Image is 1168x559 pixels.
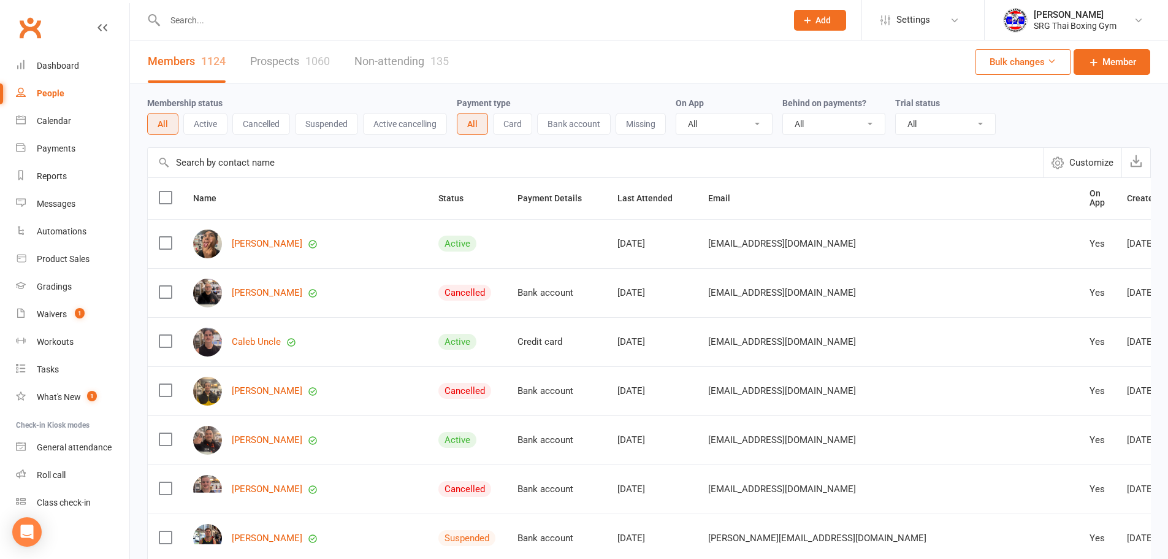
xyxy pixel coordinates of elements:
img: thumb_image1718682644.png [1003,8,1028,33]
div: Bank account [517,533,595,544]
a: Waivers 1 [16,301,129,328]
div: 1060 [305,55,330,67]
a: Members1124 [148,40,226,83]
button: Missing [616,113,666,135]
button: Suspended [295,113,358,135]
label: Membership status [147,98,223,108]
div: Class check-in [37,498,91,507]
span: Name [193,193,230,203]
div: Active [438,236,476,252]
button: Customize [1043,148,1121,177]
a: [PERSON_NAME] [232,288,302,298]
button: Bank account [537,113,611,135]
a: What's New1 [16,384,129,411]
span: Add [815,15,831,25]
label: Payment type [457,98,511,108]
a: Class kiosk mode [16,489,129,517]
div: [PERSON_NAME] [1034,9,1116,20]
span: [EMAIL_ADDRESS][DOMAIN_NAME] [708,477,856,501]
div: Yes [1090,435,1105,445]
div: SRG Thai Boxing Gym [1034,20,1116,31]
th: On App [1078,178,1116,219]
div: Roll call [37,470,66,480]
a: Clubworx [15,12,45,43]
a: Messages [16,190,129,218]
button: Active [183,113,227,135]
div: Reports [37,171,67,181]
div: Credit card [517,337,595,347]
div: [DATE] [617,288,686,298]
div: Yes [1090,337,1105,347]
a: Calendar [16,107,129,135]
div: Messages [37,199,75,209]
input: Search... [161,12,778,29]
a: [PERSON_NAME] [232,533,302,544]
a: Reports [16,163,129,190]
button: Payment Details [517,191,595,206]
a: Automations [16,218,129,245]
div: [DATE] [617,435,686,445]
input: Search by contact name [148,148,1043,177]
div: Bank account [517,435,595,445]
span: [EMAIL_ADDRESS][DOMAIN_NAME] [708,428,856,452]
button: Status [438,191,477,206]
a: Member [1074,49,1150,75]
button: All [457,113,488,135]
div: Yes [1090,288,1105,298]
a: People [16,80,129,107]
div: Product Sales [37,254,90,264]
label: On App [676,98,704,108]
a: [PERSON_NAME] [232,239,302,249]
span: [EMAIL_ADDRESS][DOMAIN_NAME] [708,281,856,304]
button: Cancelled [232,113,290,135]
span: Member [1102,55,1136,69]
a: General attendance kiosk mode [16,434,129,461]
div: Bank account [517,386,595,396]
span: 1 [75,308,85,318]
button: Name [193,191,230,206]
div: Open Intercom Messenger [12,517,42,547]
label: Trial status [895,98,940,108]
button: Last Attended [617,191,686,206]
a: Dashboard [16,52,129,80]
button: All [147,113,178,135]
button: Active cancelling [363,113,447,135]
div: [DATE] [617,533,686,544]
div: Automations [37,226,86,236]
div: Yes [1090,239,1105,249]
div: Suspended [438,530,495,546]
button: Bulk changes [975,49,1071,75]
div: What's New [37,392,81,402]
div: Workouts [37,337,74,347]
div: Tasks [37,364,59,374]
div: [DATE] [617,239,686,249]
span: Status [438,193,477,203]
div: 135 [430,55,449,67]
span: [EMAIL_ADDRESS][DOMAIN_NAME] [708,232,856,255]
a: Prospects1060 [250,40,330,83]
button: Card [493,113,532,135]
a: Caleb Uncle [232,337,281,347]
div: Gradings [37,282,72,291]
span: [EMAIL_ADDRESS][DOMAIN_NAME] [708,330,856,353]
div: Bank account [517,484,595,495]
div: Yes [1090,386,1105,396]
div: Yes [1090,484,1105,495]
div: Cancelled [438,481,491,497]
div: Cancelled [438,285,491,301]
div: 1124 [201,55,226,67]
span: Settings [896,6,930,34]
a: [PERSON_NAME] [232,484,302,495]
a: Gradings [16,273,129,301]
div: Bank account [517,288,595,298]
span: 1 [87,391,97,401]
div: [DATE] [617,484,686,495]
button: Email [708,191,744,206]
a: Product Sales [16,245,129,273]
span: Email [708,193,744,203]
div: [DATE] [617,337,686,347]
div: Calendar [37,116,71,126]
a: Roll call [16,461,129,489]
a: Non-attending135 [354,40,449,83]
div: Yes [1090,533,1105,544]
